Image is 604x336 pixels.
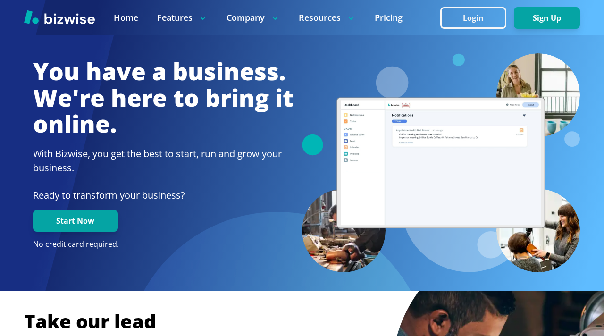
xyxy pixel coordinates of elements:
[114,12,138,24] a: Home
[33,59,294,137] h1: You have a business. We're here to bring it online.
[440,7,506,29] button: Login
[33,210,118,232] button: Start Now
[33,217,118,226] a: Start Now
[299,12,356,24] p: Resources
[24,309,580,334] h2: Take our lead
[514,14,580,23] a: Sign Up
[33,188,294,202] p: Ready to transform your business?
[157,12,208,24] p: Features
[226,12,280,24] p: Company
[24,10,95,24] img: Bizwise Logo
[440,14,514,23] a: Login
[33,239,294,250] p: No credit card required.
[33,147,294,175] h2: With Bizwise, you get the best to start, run and grow your business.
[375,12,403,24] a: Pricing
[514,7,580,29] button: Sign Up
